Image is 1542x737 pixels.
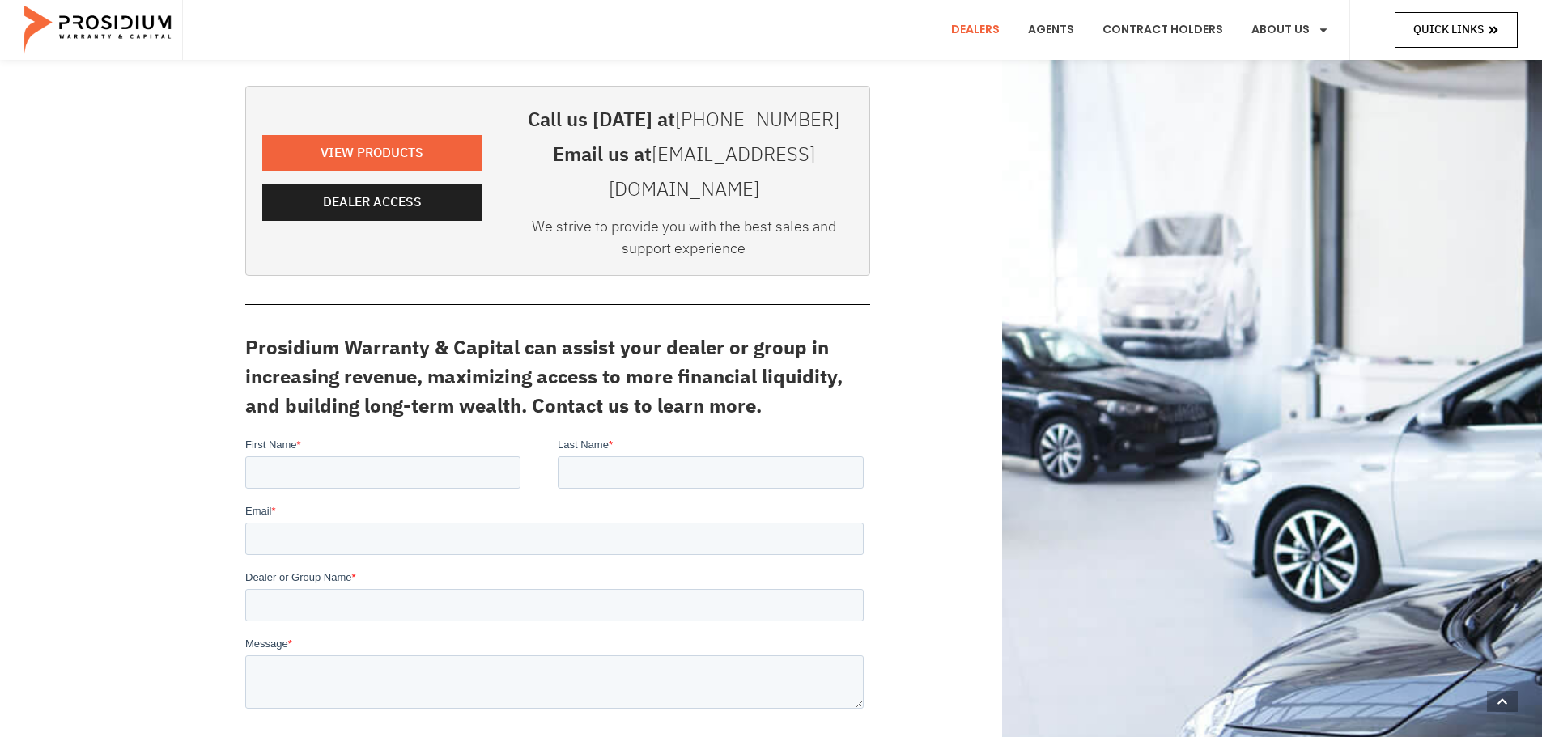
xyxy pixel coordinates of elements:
[515,215,853,267] div: We strive to provide you with the best sales and support experience
[1395,12,1518,47] a: Quick Links
[609,140,815,204] a: [EMAIL_ADDRESS][DOMAIN_NAME]
[323,191,422,214] span: Dealer Access
[515,103,853,138] h3: Call us [DATE] at
[262,184,482,221] a: Dealer Access
[262,135,482,172] a: View Products
[321,142,423,165] span: View Products
[245,333,870,421] h3: Prosidium Warranty & Capital can assist your dealer or group in increasing revenue, maximizing ac...
[675,105,839,134] a: [PHONE_NUMBER]
[1413,19,1484,40] span: Quick Links
[515,138,853,207] h3: Email us at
